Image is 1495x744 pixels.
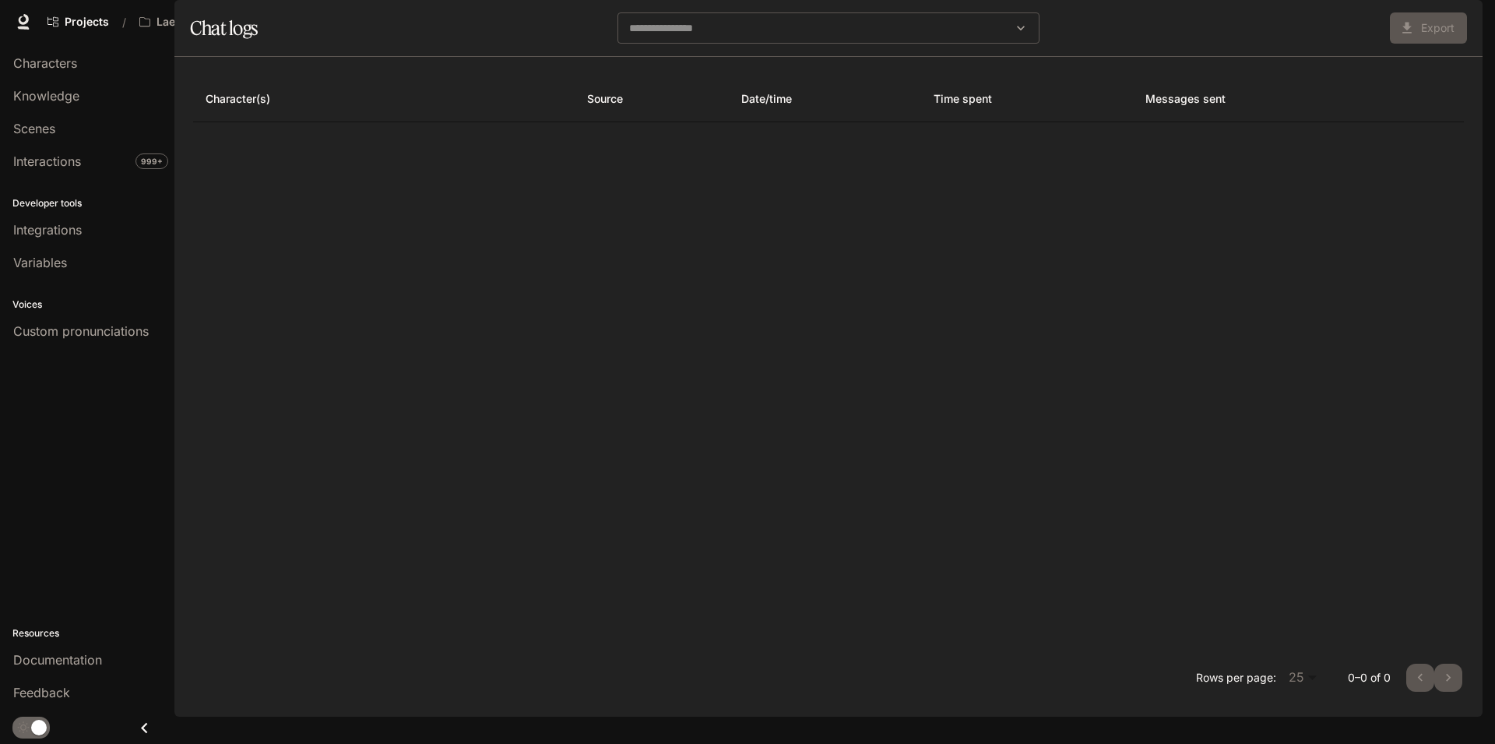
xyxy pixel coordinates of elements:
button: Open workspace menu [132,6,220,37]
p: Rows per page: [1196,670,1276,686]
th: Time spent [921,76,1133,122]
th: Messages sent [1133,76,1400,122]
span: Projects [65,16,109,29]
th: Date/time [729,76,921,122]
a: Go to projects [40,6,116,37]
span: Coming soon [1390,19,1467,34]
table: Chat logs [193,76,1464,122]
div: / [116,14,132,30]
p: 0–0 of 0 [1348,670,1391,686]
div: 25 [1282,665,1323,690]
h1: Chat logs [190,12,258,44]
button: Open [1010,17,1032,39]
th: Character(s) [193,76,575,122]
p: Laerdal [157,16,196,29]
th: Source [575,76,729,122]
